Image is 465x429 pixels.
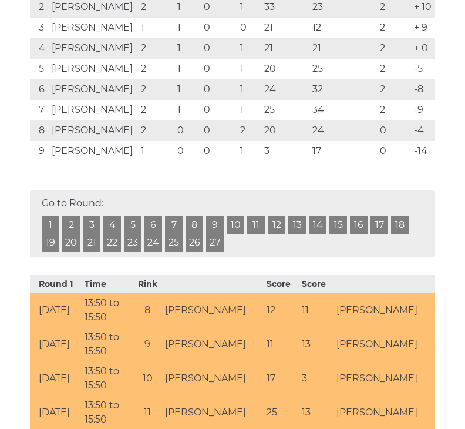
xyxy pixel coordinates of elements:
td: 21 [261,17,309,38]
td: [DATE] [30,327,82,361]
td: [PERSON_NAME] [49,99,138,120]
td: [PERSON_NAME] [162,361,264,396]
td: 3 [261,140,309,161]
td: 1 [174,99,201,120]
th: Score [299,275,334,293]
td: 1 [237,38,261,58]
td: 25 [309,58,377,79]
td: 9 [133,327,162,361]
a: 25 [165,234,183,252]
td: 1 [174,38,201,58]
a: 16 [350,216,368,234]
td: [PERSON_NAME] [162,327,264,361]
td: 17 [309,140,377,161]
td: 34 [309,99,377,120]
td: 0 [377,120,411,140]
a: 20 [62,234,80,252]
td: 1 [174,58,201,79]
td: 0 [201,17,237,38]
a: 6 [144,216,162,234]
td: -14 [411,140,435,161]
td: 5 [30,58,49,79]
th: Rink [133,275,162,293]
td: [PERSON_NAME] [162,293,264,327]
td: 1 [237,99,261,120]
td: + 9 [411,17,435,38]
td: 7 [30,99,49,120]
td: -9 [411,99,435,120]
td: 8 [133,293,162,327]
th: Round 1 [30,275,82,293]
td: 3 [299,361,334,396]
td: 0 [201,140,237,161]
td: 3 [30,17,49,38]
a: 3 [83,216,100,234]
a: 4 [103,216,121,234]
a: 24 [144,234,162,252]
a: 8 [186,216,203,234]
a: 11 [247,216,265,234]
td: 0 [174,140,201,161]
td: 2 [377,38,411,58]
a: 5 [124,216,141,234]
td: 11 [264,327,299,361]
td: [DATE] [30,293,82,327]
td: 0 [237,17,261,38]
td: 0 [201,58,237,79]
td: 12 [264,293,299,327]
td: 21 [261,38,309,58]
td: 21 [309,38,377,58]
a: 27 [206,234,224,252]
td: 2 [377,17,411,38]
td: 24 [309,120,377,140]
td: 9 [30,140,49,161]
td: 1 [174,17,201,38]
td: -8 [411,79,435,99]
td: [PERSON_NAME] [49,79,138,99]
th: Score [264,275,299,293]
td: 2 [138,38,174,58]
td: [PERSON_NAME] [333,327,435,361]
th: Time [82,275,133,293]
td: 20 [261,120,309,140]
td: 20 [261,58,309,79]
td: 2 [377,79,411,99]
a: 7 [165,216,183,234]
td: + 0 [411,38,435,58]
a: 26 [186,234,203,252]
td: 13 [299,327,334,361]
td: 1 [237,58,261,79]
a: 1 [42,216,59,234]
a: 13 [288,216,306,234]
td: 0 [201,79,237,99]
a: 2 [62,216,80,234]
td: 2 [237,120,261,140]
a: 12 [268,216,285,234]
td: 0 [377,140,411,161]
td: 1 [237,140,261,161]
td: 0 [174,120,201,140]
a: 9 [206,216,224,234]
td: [PERSON_NAME] [333,361,435,396]
td: 2 [138,79,174,99]
td: 13:50 to 15:50 [82,361,133,396]
td: [PERSON_NAME] [49,17,138,38]
a: 21 [83,234,100,252]
td: 2 [138,99,174,120]
a: 10 [227,216,244,234]
td: [DATE] [30,361,82,396]
td: 0 [201,120,237,140]
td: 17 [264,361,299,396]
td: 1 [174,79,201,99]
td: 0 [201,38,237,58]
td: 13:50 to 15:50 [82,327,133,361]
td: 32 [309,79,377,99]
td: 1 [237,79,261,99]
a: 15 [329,216,347,234]
td: 6 [30,79,49,99]
td: [PERSON_NAME] [333,293,435,327]
td: -5 [411,58,435,79]
td: 1 [138,140,174,161]
a: 14 [309,216,326,234]
td: -4 [411,120,435,140]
